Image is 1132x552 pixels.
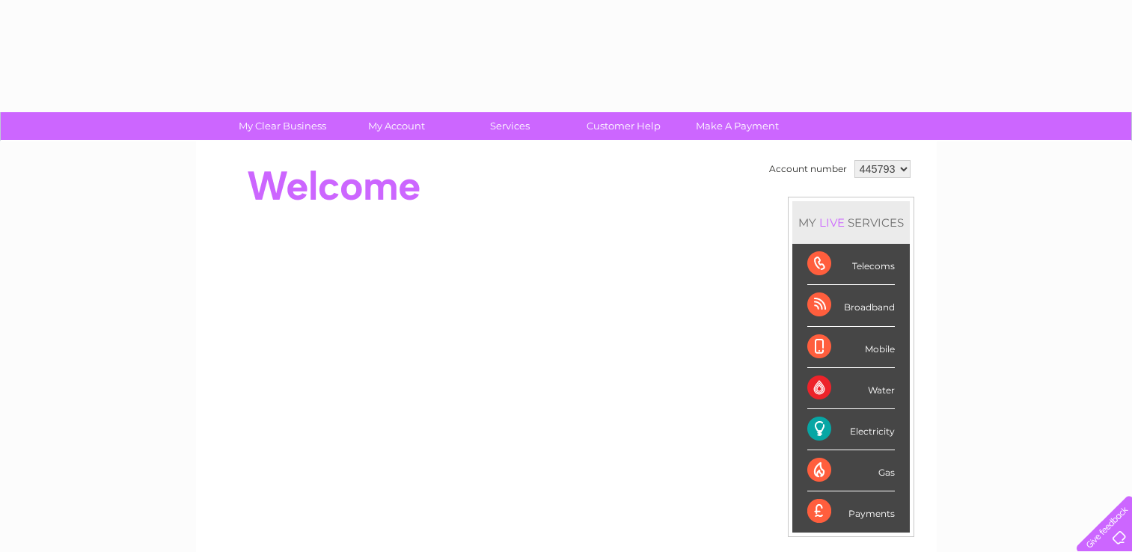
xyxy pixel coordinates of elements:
[765,156,851,182] td: Account number
[807,327,895,368] div: Mobile
[676,112,799,140] a: Make A Payment
[562,112,685,140] a: Customer Help
[807,368,895,409] div: Water
[792,201,910,244] div: MY SERVICES
[807,409,895,450] div: Electricity
[807,244,895,285] div: Telecoms
[807,450,895,491] div: Gas
[807,285,895,326] div: Broadband
[334,112,458,140] a: My Account
[448,112,572,140] a: Services
[816,215,848,230] div: LIVE
[221,112,344,140] a: My Clear Business
[807,491,895,532] div: Payments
